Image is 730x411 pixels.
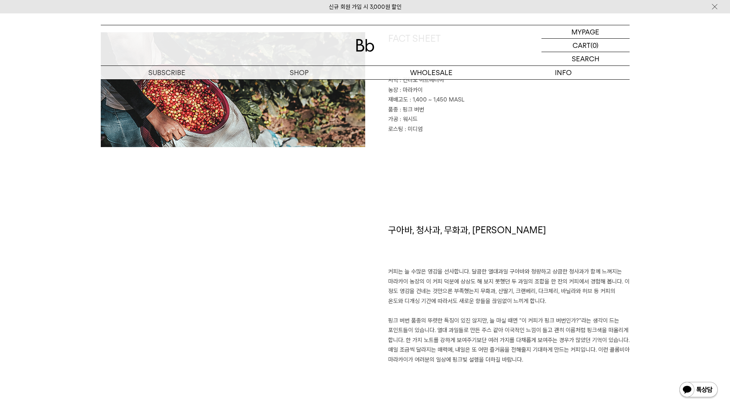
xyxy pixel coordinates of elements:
[388,106,398,113] span: 품종
[388,96,408,103] span: 재배고도
[400,116,418,123] span: : 워시드
[388,267,630,365] p: 커피는 늘 수많은 영감을 선사합니다. 달콤한 열대과일 구아바와 청량하고 상큼한 청사과가 함께 느껴지는 마라카이 농장의 이 커피 덕분에 상상도 해 보지 못했던 두 과일의 조합을...
[410,96,464,103] span: : 1,400 ~ 1,450 MASL
[405,126,423,133] span: : 미디엄
[572,52,599,65] p: SEARCH
[400,77,444,84] span: : 킨디오 아르메니아
[388,77,398,84] span: 지역
[101,32,365,147] img: 콜롬비아 마라카이
[365,66,497,79] p: WHOLESALE
[400,87,423,93] span: : 마라카이
[233,66,365,79] a: SHOP
[388,126,403,133] span: 로스팅
[400,106,424,113] span: : 핑크 버번
[388,87,398,93] span: 농장
[541,39,630,52] a: CART (0)
[497,66,630,79] p: INFO
[329,3,402,10] a: 신규 회원 가입 시 3,000원 할인
[356,39,374,52] img: 로고
[541,25,630,39] a: MYPAGE
[571,25,599,38] p: MYPAGE
[591,39,599,52] p: (0)
[573,39,591,52] p: CART
[388,116,398,123] span: 가공
[388,224,630,267] h1: 구아바, 청사과, 무화과, [PERSON_NAME]
[101,66,233,79] a: SUBSCRIBE
[679,381,719,400] img: 카카오톡 채널 1:1 채팅 버튼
